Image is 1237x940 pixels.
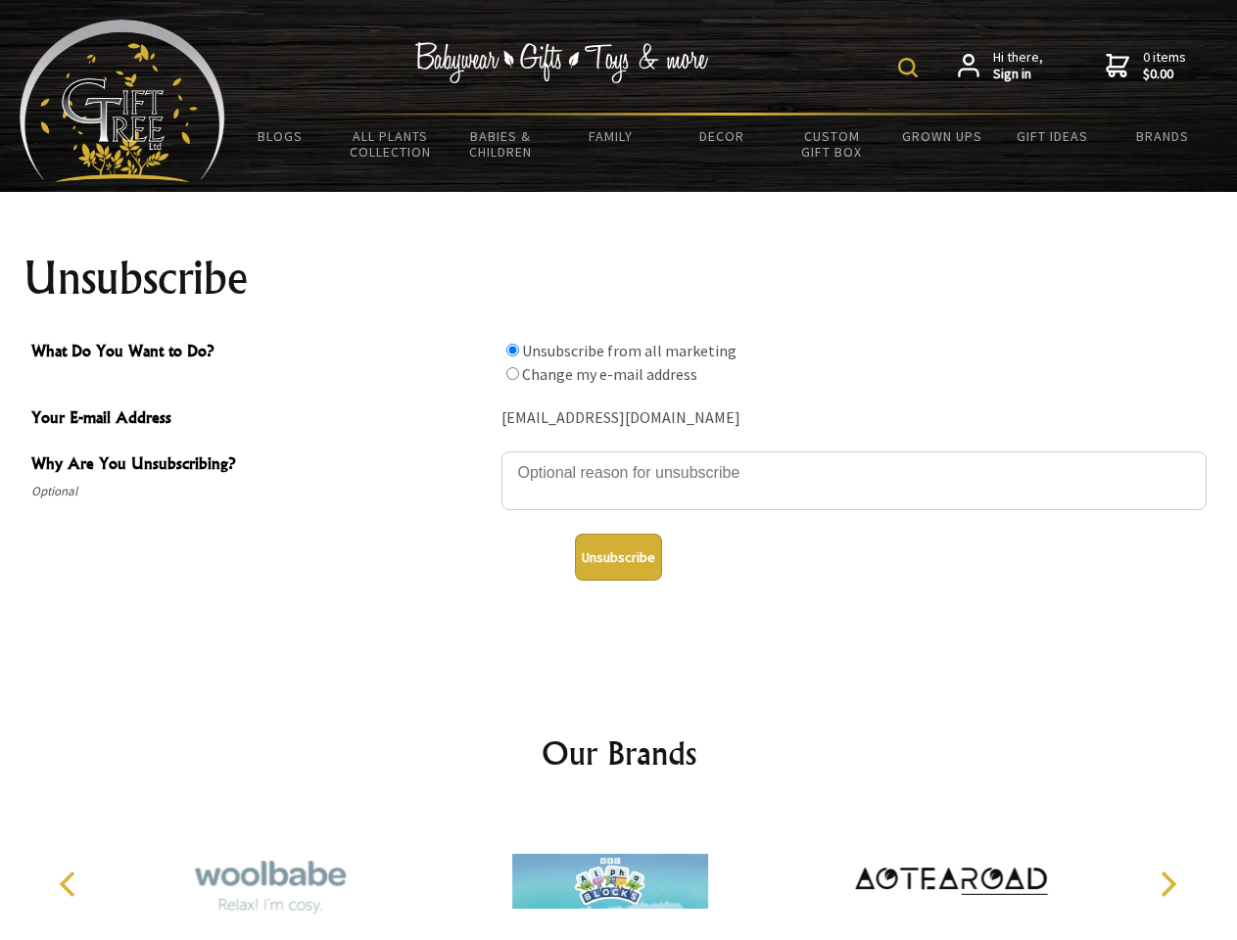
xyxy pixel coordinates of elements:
[31,339,492,367] span: What Do You Want to Do?
[522,364,697,384] label: Change my e-mail address
[575,534,662,581] button: Unsubscribe
[666,116,777,157] a: Decor
[506,344,519,356] input: What Do You Want to Do?
[31,480,492,503] span: Optional
[415,42,709,83] img: Babywear - Gifts - Toys & more
[1106,49,1186,83] a: 0 items$0.00
[31,451,492,480] span: Why Are You Unsubscribing?
[777,116,887,172] a: Custom Gift Box
[225,116,336,157] a: BLOGS
[24,255,1214,302] h1: Unsubscribe
[886,116,997,157] a: Grown Ups
[39,729,1199,776] h2: Our Brands
[506,367,519,380] input: What Do You Want to Do?
[1143,48,1186,83] span: 0 items
[997,116,1108,157] a: Gift Ideas
[522,341,737,360] label: Unsubscribe from all marketing
[31,405,492,434] span: Your E-mail Address
[993,66,1043,83] strong: Sign in
[336,116,447,172] a: All Plants Collection
[501,403,1207,434] div: [EMAIL_ADDRESS][DOMAIN_NAME]
[446,116,556,172] a: Babies & Children
[1143,66,1186,83] strong: $0.00
[49,863,92,906] button: Previous
[556,116,667,157] a: Family
[958,49,1043,83] a: Hi there,Sign in
[1146,863,1189,906] button: Next
[20,20,225,182] img: Babyware - Gifts - Toys and more...
[1108,116,1218,157] a: Brands
[993,49,1043,83] span: Hi there,
[501,451,1207,510] textarea: Why Are You Unsubscribing?
[898,58,918,77] img: product search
